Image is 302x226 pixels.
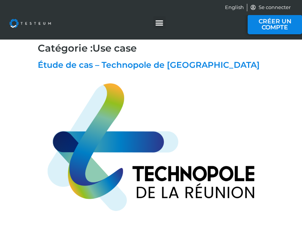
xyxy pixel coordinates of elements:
span: CRÉER UN COMPTE [253,18,296,31]
a: Étude de cas – Technopole de [GEOGRAPHIC_DATA] [38,60,260,70]
div: Permuter le menu [153,16,166,29]
a: English [225,4,244,11]
img: Testeum Logo - Application crowdtesting platform [4,13,57,34]
span: Se connecter [257,4,291,11]
span: Use case [92,42,137,54]
a: Se connecter [250,4,291,11]
h1: Catégorie : [38,43,264,54]
a: CRÉER UN COMPTE [248,15,302,34]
